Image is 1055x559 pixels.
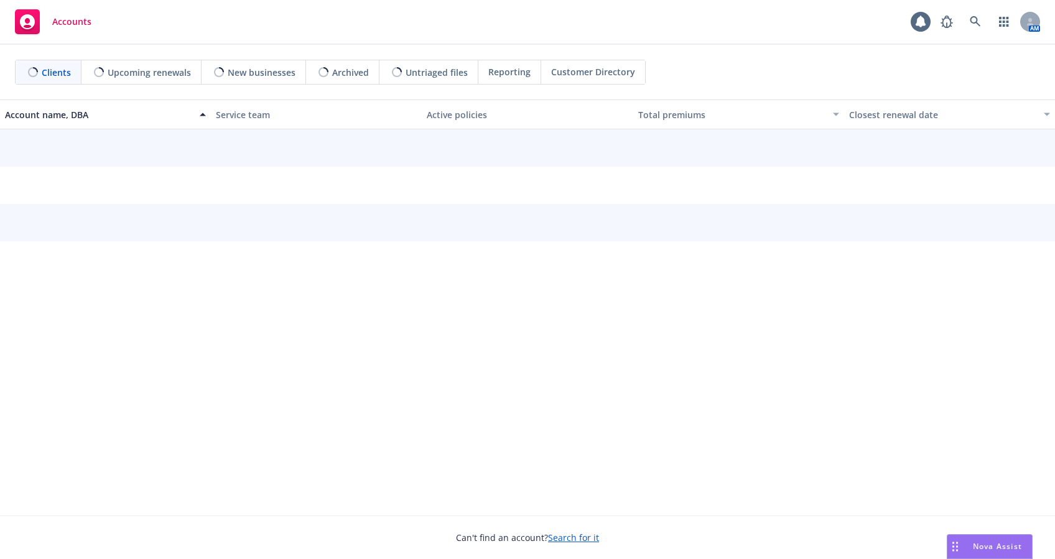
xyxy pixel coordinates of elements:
span: Can't find an account? [456,531,599,544]
button: Nova Assist [947,534,1033,559]
a: Accounts [10,4,96,39]
button: Closest renewal date [844,99,1055,129]
a: Search for it [548,532,599,543]
a: Report a Bug [934,9,959,34]
div: Service team [216,108,417,121]
span: New businesses [228,66,295,79]
a: Search [963,9,988,34]
span: Archived [332,66,369,79]
div: Drag to move [947,535,963,558]
div: Active policies [427,108,628,121]
span: Customer Directory [551,65,635,78]
button: Total premiums [633,99,844,129]
button: Service team [211,99,422,129]
span: Upcoming renewals [108,66,191,79]
span: Reporting [488,65,531,78]
div: Account name, DBA [5,108,192,121]
a: Switch app [992,9,1016,34]
span: Accounts [52,17,91,27]
span: Untriaged files [406,66,468,79]
span: Nova Assist [973,541,1022,552]
div: Closest renewal date [849,108,1036,121]
span: Clients [42,66,71,79]
div: Total premiums [638,108,825,121]
button: Active policies [422,99,633,129]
